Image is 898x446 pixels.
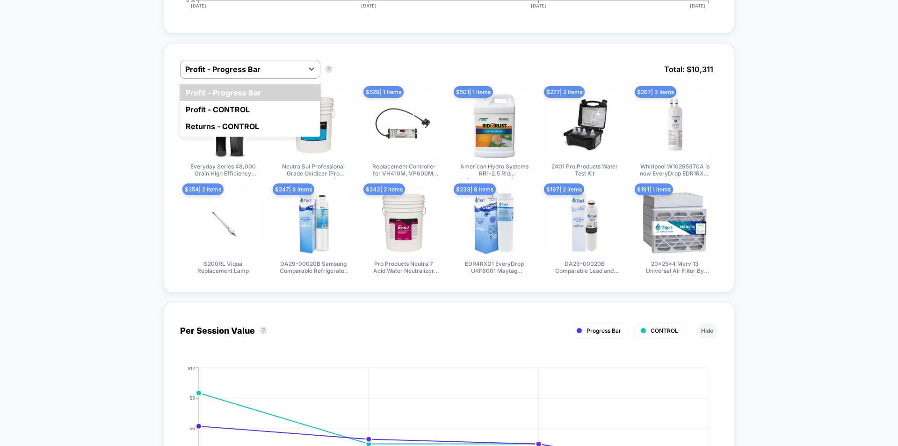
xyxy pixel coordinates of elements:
[281,190,346,256] img: DA29-00020B Samsung Comparable Refrigerator Water Filter By Tier1
[642,93,708,158] img: Whirlpool W10295370A is now EveryDrop EDR1RXD1 (Filter 1) Filter
[640,163,710,178] span: Whirlpool W10295370A is now EveryDrop EDR1RXD1 (Filter 1) Filter
[544,183,584,195] span: $ 197 | 2 items
[188,163,258,178] span: Everyday Series 48,000 Grain High Efficiency Water Softener
[369,260,439,276] span: Pro Products Neutra 7 Acid Water Neutralizer (40 lb pail, #SP40N)
[363,86,404,98] span: $ 529 | 1 items
[587,327,621,334] span: Progress Bar
[550,163,620,178] span: 2401 Pro Products Water Test Kit
[651,327,678,334] span: CONTROL
[454,183,496,195] span: $ 233 | 8 items
[190,190,256,256] img: S200RL Viqua Replacement Lamp
[180,118,320,135] div: Returns - CONTROL
[462,190,527,256] img: EDR4RXD1 EveryDrop UKF8001 Maytag Comparable Refrigerator Filter By Tier1
[182,183,224,195] span: $ 254 | 2 items
[552,93,617,158] img: 2401 Pro Products Water Test Kit
[459,260,529,276] span: EDR4RXD1 EveryDrop UKF8001 Maytag Comparable Refrigerator Filter By Tier1
[278,260,348,276] span: DA29-00020B Samsung Comparable Refrigerator Water Filter By Tier1
[188,260,258,276] span: S200RL Viqua Replacement Lamp
[635,86,676,98] span: $ 267 | 3 items
[544,86,585,98] span: $ 277 | 2 items
[260,327,267,334] button: ?
[454,86,493,98] span: $ 501 | 1 items
[180,101,320,118] div: Profit - CONTROL
[188,366,195,371] tspan: $12
[642,190,708,256] img: 20x25x4 Merv 13 Universal Air Filter By Tier1 (6-Pack)
[459,163,529,178] span: American Hydro Systems RR1-2.5 Rid [PERSON_NAME] 2X Concentrate Rust Preventer (2.5 Gallon Contai...
[696,323,718,338] button: Hide
[325,66,333,73] button: ?
[659,60,718,79] span: Total: $ 10,311
[371,93,436,158] img: Replacement Controller for VH410M, VP600M, and VP950M
[371,190,436,256] img: Pro Products Neutra 7 Acid Water Neutralizer (40 lb pail, #SP40N)
[361,3,377,8] tspan: [DATE]
[635,183,673,195] span: $ 191 | 1 items
[189,395,195,401] tspan: $9
[278,163,348,178] span: Neutra Sul Professional Grade Oxidizer (Pro Products HP05N)
[369,163,439,178] span: Replacement Controller for VH410M, VP600M, and VP950M
[363,183,405,195] span: $ 243 | 2 items
[273,183,314,195] span: $ 247 | 8 items
[191,3,206,8] tspan: [DATE]
[531,3,546,8] tspan: [DATE]
[690,3,706,8] tspan: [DATE]
[550,260,620,276] span: DA29-00020B Comparable Lead and Mercury Reducing Filter By Tier1 Plus
[552,190,617,256] img: DA29-00020B Comparable Lead and Mercury Reducing Filter By Tier1 Plus
[640,260,710,276] span: 20x25x4 Merv 13 Universal Air Filter By Tier1 (6-Pack)
[462,93,527,158] img: American Hydro Systems RR1-2.5 Rid O' Rust 2X Concentrate Rust Preventer (2.5 Gallon Container)
[180,84,320,101] div: Profit - Progress Bar
[189,426,195,431] tspan: $6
